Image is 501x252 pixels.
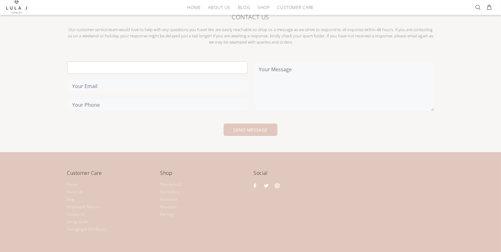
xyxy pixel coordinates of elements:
span: SHOP [257,5,270,10]
a: Blog [67,196,75,203]
a: Necklaces [160,196,178,203]
span: CUSTOMER CARE [277,5,313,10]
a: ABOUT US [204,2,234,12]
address: Our customer service team would love to help with any questions you have! We are easily reachable... [67,26,434,45]
span: HOME [187,5,201,10]
a: Bestsellers [160,188,180,196]
a: New Arrivals [160,181,182,188]
input: Your Email [67,80,248,92]
span: BLOG [238,5,250,10]
a: Packaging & Gift Boxes [67,226,106,233]
h6: Contact Us [67,12,434,22]
a: Earrings [160,211,174,218]
a: Contact Us [67,211,86,218]
a: SHOP [254,2,273,12]
h4: Shop [160,169,248,182]
h4: Customer Care [67,169,154,182]
h4: Social [254,169,434,182]
a: HOME [183,2,204,12]
a: Shipping & Returns [67,203,100,211]
a: Bracelets [160,203,177,211]
span: ABOUT US [208,5,230,10]
a: About Us [67,188,83,196]
a: Home [67,181,78,188]
input: Your Name [67,61,248,74]
a: Sizing Guide [67,218,88,226]
button: SEND MESSAGE [224,124,277,136]
input: Your phone number appears to be invalid. Please enter a valid phone format e.g +65 1234 4321 [67,99,248,111]
a: CUSTOMER CARE [273,2,313,12]
a: BLOG [234,2,254,12]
